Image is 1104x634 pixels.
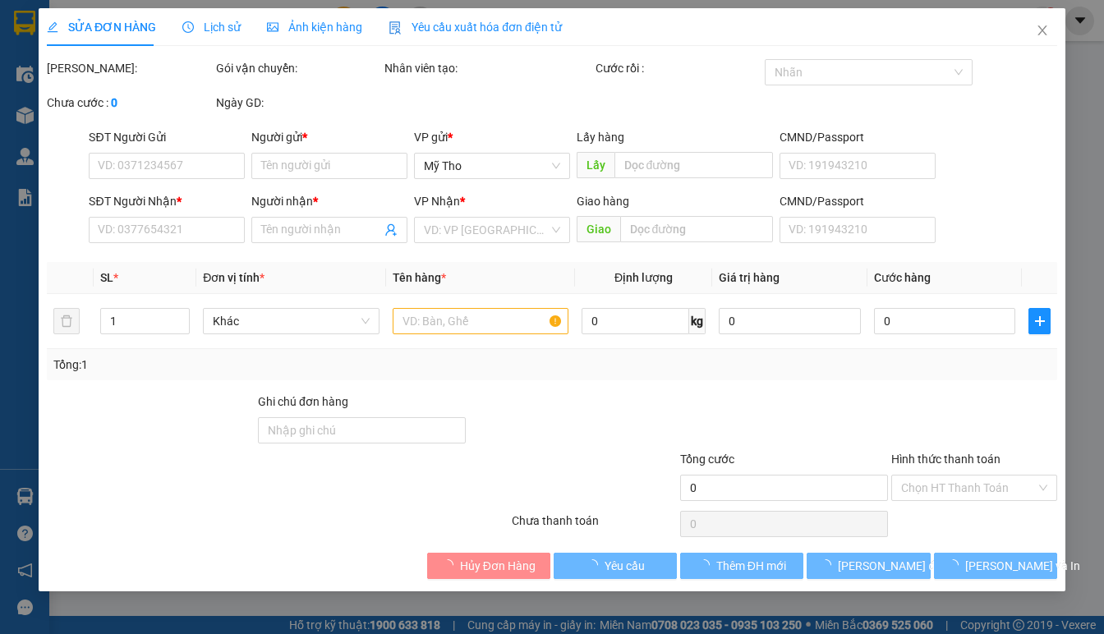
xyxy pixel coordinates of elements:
input: Dọc đường [614,152,773,178]
span: user-add [384,223,398,237]
input: Dọc đường [620,216,773,242]
span: SỬA ĐƠN HÀNG [47,21,156,34]
span: Thêm ĐH mới [716,557,786,575]
button: [PERSON_NAME] và In [934,553,1057,579]
button: Yêu cầu [554,553,677,579]
button: plus [1028,308,1051,334]
button: Hủy Đơn Hàng [427,553,550,579]
div: [PERSON_NAME]: [47,59,213,77]
div: CMND/Passport [780,128,936,146]
div: Người gửi [251,128,407,146]
span: close [1036,24,1049,37]
span: plus [1029,315,1050,328]
span: Increase Value [171,309,189,321]
button: delete [53,308,80,334]
div: Tổng: 1 [53,356,427,374]
div: Cước rồi : [596,59,761,77]
span: Yêu cầu xuất hóa đơn điện tử [389,21,562,34]
div: Người nhận [251,192,407,210]
span: Hủy Đơn Hàng [460,557,536,575]
span: Giao [577,216,620,242]
div: VP gửi [414,128,570,146]
div: Gói vận chuyển: [216,59,382,77]
span: picture [267,21,278,33]
span: Đơn vị tính [203,271,264,284]
button: Close [1019,8,1065,54]
span: loading [698,559,716,571]
span: Mỹ Tho [424,154,560,178]
div: Ngày GD: [216,94,382,112]
span: Định lượng [614,271,673,284]
span: Lấy hàng [577,131,624,144]
input: VD: Bàn, Ghế [393,308,568,334]
span: Yêu cầu [605,557,645,575]
span: loading [586,559,605,571]
span: Cước hàng [874,271,931,284]
span: Decrease Value [171,321,189,333]
label: Ghi chú đơn hàng [258,395,348,408]
span: clock-circle [182,21,194,33]
span: Khác [213,309,369,333]
span: loading [442,559,460,571]
span: Giá trị hàng [719,271,780,284]
span: SL [100,271,113,284]
span: loading [820,559,838,571]
div: SĐT Người Nhận [89,192,245,210]
span: Tổng cước [680,453,734,466]
label: Hình thức thanh toán [891,453,1000,466]
span: Giao hàng [577,195,629,208]
img: icon [389,21,402,34]
span: loading [947,559,965,571]
button: [PERSON_NAME] đổi [807,553,930,579]
button: Thêm ĐH mới [680,553,803,579]
span: VP Nhận [414,195,460,208]
span: Lấy [577,152,614,178]
b: 0 [111,96,117,109]
div: CMND/Passport [780,192,936,210]
span: up [176,311,186,321]
span: kg [689,308,706,334]
div: SĐT Người Gửi [89,128,245,146]
div: Chưa thanh toán [510,512,679,540]
span: Tên hàng [393,271,446,284]
span: edit [47,21,58,33]
div: Chưa cước : [47,94,213,112]
span: Ảnh kiện hàng [267,21,362,34]
span: [PERSON_NAME] và In [965,557,1080,575]
span: down [176,323,186,333]
span: [PERSON_NAME] đổi [838,557,944,575]
input: Ghi chú đơn hàng [258,417,466,443]
span: Lịch sử [182,21,241,34]
div: Nhân viên tạo: [384,59,592,77]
